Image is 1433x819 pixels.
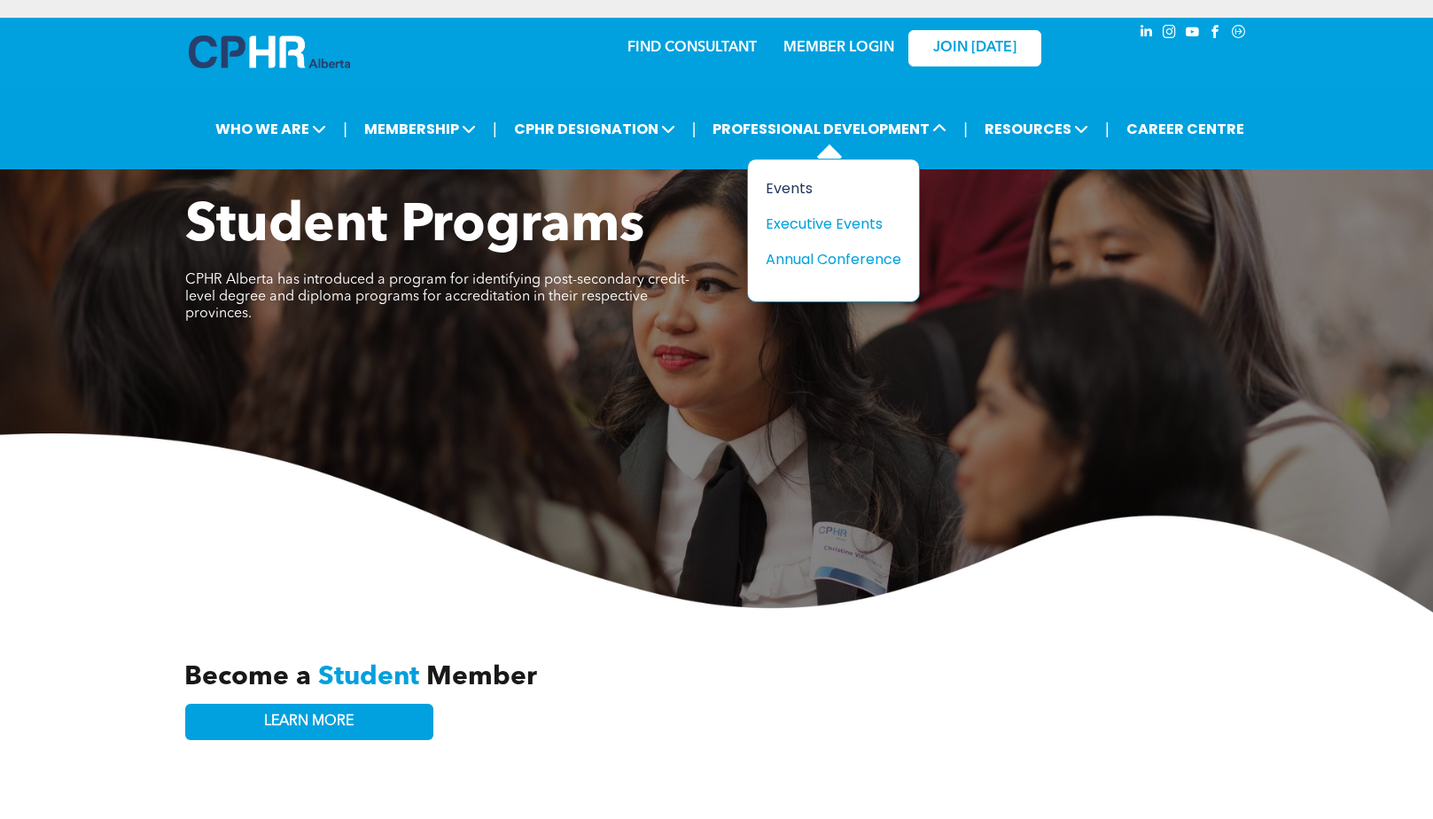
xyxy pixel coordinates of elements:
a: linkedin [1137,22,1157,46]
a: instagram [1160,22,1180,46]
span: Student [318,664,419,690]
li: | [692,111,697,147]
div: Annual Conference [766,248,888,270]
span: RESOURCES [979,113,1094,145]
span: LEARN MORE [264,714,354,730]
span: PROFESSIONAL DEVELOPMENT [707,113,952,145]
span: MEMBERSHIP [359,113,481,145]
div: Events [766,177,888,199]
span: CPHR DESIGNATION [509,113,681,145]
a: Events [766,177,901,199]
a: Executive Events [766,213,901,235]
a: JOIN [DATE] [908,30,1041,66]
span: WHO WE ARE [210,113,331,145]
a: FIND CONSULTANT [627,41,757,55]
li: | [1105,111,1110,147]
span: Student Programs [185,200,644,253]
span: Member [426,664,537,690]
span: Become a [184,664,311,690]
a: youtube [1183,22,1203,46]
div: Executive Events [766,213,888,235]
a: facebook [1206,22,1226,46]
span: JOIN [DATE] [933,40,1016,57]
img: A blue and white logo for cp alberta [189,35,350,68]
li: | [343,111,347,147]
li: | [493,111,497,147]
a: Social network [1229,22,1249,46]
a: Annual Conference [766,248,901,270]
a: MEMBER LOGIN [783,41,894,55]
span: CPHR Alberta has introduced a program for identifying post-secondary credit-level degree and dipl... [185,273,689,321]
a: CAREER CENTRE [1121,113,1250,145]
li: | [963,111,968,147]
a: LEARN MORE [185,704,433,740]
